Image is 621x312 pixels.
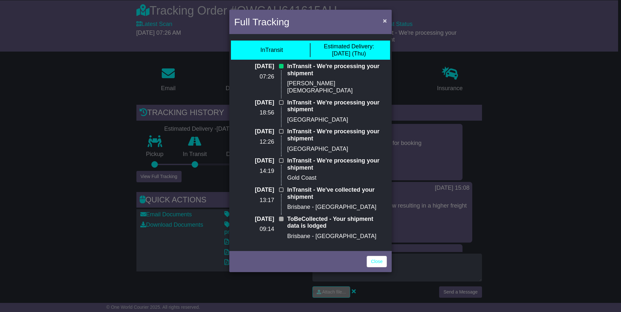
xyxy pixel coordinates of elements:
[324,43,374,57] div: [DATE] (Thu)
[287,174,387,182] p: Gold Coast
[287,186,387,200] p: InTransit - We've collected your shipment
[234,128,274,135] p: [DATE]
[287,157,387,171] p: InTransit - We're processing your shipment
[234,197,274,204] p: 13:17
[234,168,274,175] p: 14:19
[287,128,387,142] p: InTransit - We're processing your shipment
[383,17,387,24] span: ×
[234,109,274,116] p: 18:56
[324,43,374,50] span: Estimated Delivery:
[287,204,387,211] p: Brisbane - [GEOGRAPHIC_DATA]
[367,256,387,267] a: Close
[234,157,274,164] p: [DATE]
[287,116,387,124] p: [GEOGRAPHIC_DATA]
[287,216,387,230] p: ToBeCollected - Your shipment data is lodged
[380,14,390,27] button: Close
[287,146,387,153] p: [GEOGRAPHIC_DATA]
[234,99,274,106] p: [DATE]
[234,15,289,29] h4: Full Tracking
[287,99,387,113] p: InTransit - We're processing your shipment
[234,138,274,146] p: 12:26
[260,47,283,54] div: InTransit
[234,226,274,233] p: 09:14
[234,73,274,80] p: 07:26
[287,233,387,240] p: Brisbane - [GEOGRAPHIC_DATA]
[234,186,274,194] p: [DATE]
[287,63,387,77] p: InTransit - We're processing your shipment
[234,216,274,223] p: [DATE]
[234,63,274,70] p: [DATE]
[287,80,387,94] p: [PERSON_NAME] [DEMOGRAPHIC_DATA]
